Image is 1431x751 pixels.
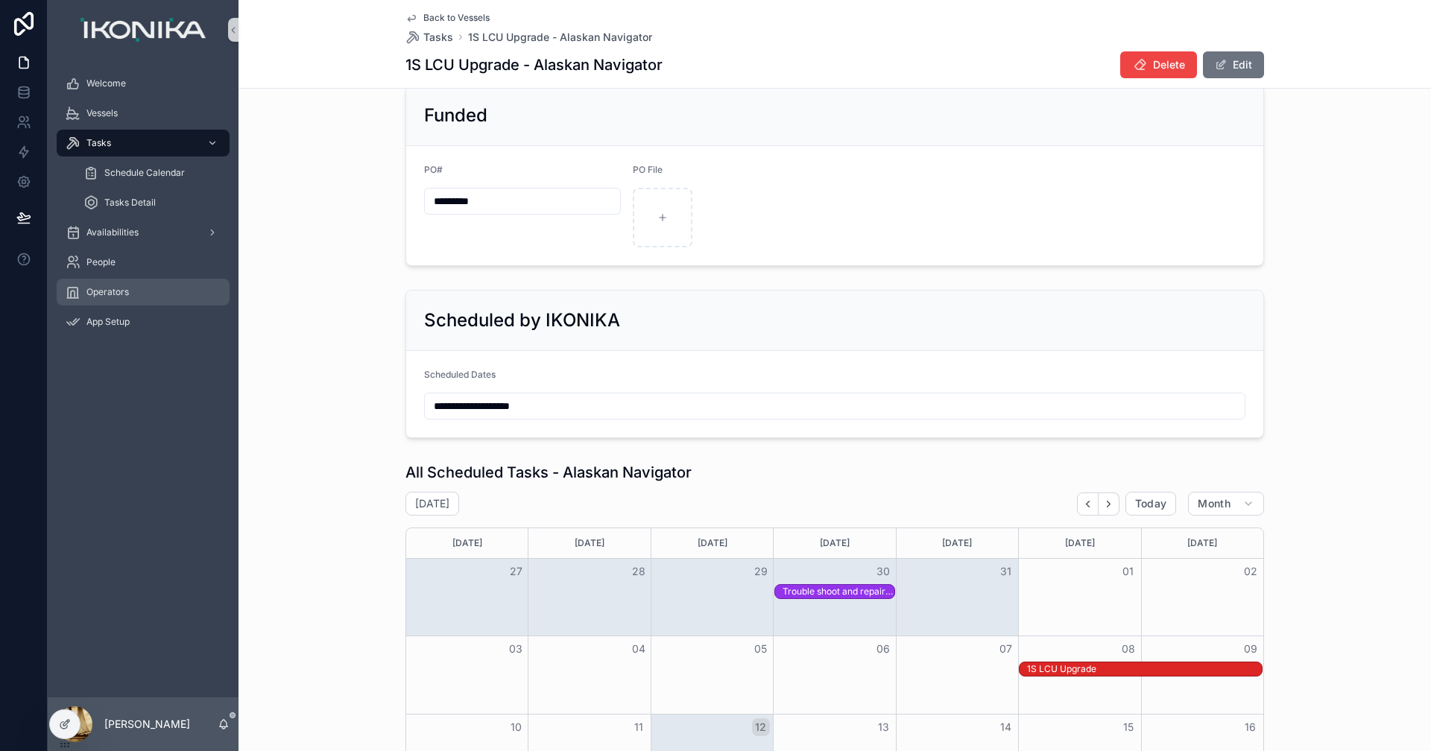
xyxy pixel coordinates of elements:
[57,279,230,305] a: Operators
[996,563,1014,580] button: 31
[57,70,230,97] a: Welcome
[1242,718,1260,736] button: 16
[630,640,648,658] button: 04
[1242,640,1260,658] button: 09
[86,137,111,149] span: Tasks
[874,640,892,658] button: 06
[86,107,118,119] span: Vessels
[1203,51,1264,78] button: Edit
[1135,497,1167,510] span: Today
[86,316,130,328] span: App Setup
[104,717,190,732] p: [PERSON_NAME]
[405,12,490,24] a: Back to Vessels
[415,496,449,511] h2: [DATE]
[104,197,156,209] span: Tasks Detail
[405,54,663,75] h1: 1S LCU Upgrade - Alaskan Navigator
[80,18,205,42] img: App logo
[752,718,770,736] button: 12
[405,462,692,483] h1: All Scheduled Tasks - Alaskan Navigator
[57,308,230,335] a: App Setup
[424,308,620,332] h2: Scheduled by IKONIKA
[1119,718,1137,736] button: 15
[48,60,238,355] div: scrollable content
[874,563,892,580] button: 30
[1125,492,1177,516] button: Today
[86,256,116,268] span: People
[507,563,525,580] button: 27
[86,77,126,89] span: Welcome
[104,167,185,179] span: Schedule Calendar
[86,286,129,298] span: Operators
[874,718,892,736] button: 13
[1144,528,1261,558] div: [DATE]
[752,563,770,580] button: 29
[633,164,663,175] span: PO File
[776,528,893,558] div: [DATE]
[423,12,490,24] span: Back to Vessels
[1021,528,1138,558] div: [DATE]
[1188,492,1264,516] button: Month
[507,718,525,736] button: 10
[408,528,525,558] div: [DATE]
[424,164,443,175] span: PO#
[1198,497,1231,510] span: Month
[57,100,230,127] a: Vessels
[1027,662,1262,676] div: 1S LCU Upgrade
[531,528,648,558] div: [DATE]
[75,159,230,186] a: Schedule Calendar
[423,30,453,45] span: Tasks
[996,640,1014,658] button: 07
[1120,51,1197,78] button: Delete
[424,369,496,380] span: Scheduled Dates
[405,30,453,45] a: Tasks
[1077,492,1099,516] button: Back
[783,585,894,598] div: Trouble shoot and repair D-Deck DAU Fiber.
[1153,57,1185,72] span: Delete
[57,249,230,276] a: People
[630,718,648,736] button: 11
[1119,640,1137,658] button: 08
[654,528,771,558] div: [DATE]
[86,226,139,238] span: Availabilities
[424,104,487,127] h2: Funded
[507,640,525,658] button: 03
[1099,492,1119,516] button: Next
[57,130,230,156] a: Tasks
[1119,563,1137,580] button: 01
[996,718,1014,736] button: 14
[630,563,648,580] button: 28
[1027,663,1262,675] div: 1S LCU Upgrade
[75,189,230,216] a: Tasks Detail
[752,640,770,658] button: 05
[1242,563,1260,580] button: 02
[468,30,652,45] a: 1S LCU Upgrade - Alaskan Navigator
[57,219,230,246] a: Availabilities
[783,586,894,598] div: Trouble shoot and repair D-Deck DAU Fiber.
[899,528,1016,558] div: [DATE]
